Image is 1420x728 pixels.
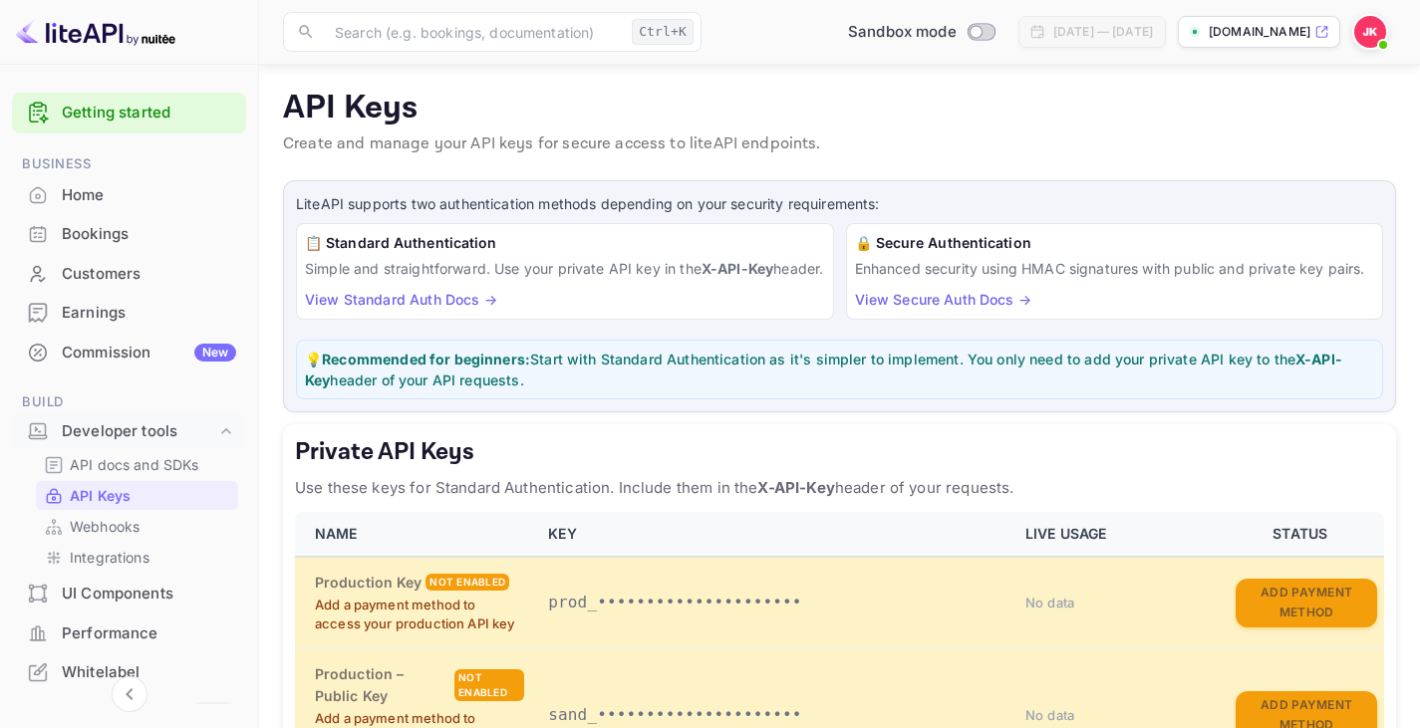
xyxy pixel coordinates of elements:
[70,547,149,568] p: Integrations
[12,575,246,613] div: UI Components
[12,614,246,651] a: Performance
[12,334,246,372] div: CommissionNew
[12,255,246,292] a: Customers
[12,614,246,653] div: Performance
[112,676,147,712] button: Collapse navigation
[548,591,1001,614] p: prod_•••••••••••••••••••••
[12,215,246,254] div: Bookings
[12,153,246,175] span: Business
[1025,707,1075,723] span: No data
[305,258,825,279] p: Simple and straightforward. Use your private API key in the header.
[62,622,236,645] div: Performance
[44,516,230,537] a: Webhooks
[322,351,530,367] strong: Recommended for beginners:
[283,132,1396,156] p: Create and manage your API keys for secure access to liteAPI endpoints.
[536,512,1013,557] th: KEY
[12,255,246,294] div: Customers
[62,583,236,606] div: UI Components
[70,516,140,537] p: Webhooks
[12,653,246,690] a: Whitelabel
[295,436,1384,468] h5: Private API Keys
[305,349,1374,390] p: 💡 Start with Standard Authentication as it's simpler to implement. You only need to add your priv...
[12,653,246,692] div: Whitelabel
[44,454,230,475] a: API docs and SDKs
[855,232,1375,254] h6: 🔒 Secure Authentication
[12,391,246,413] span: Build
[305,291,497,308] a: View Standard Auth Docs →
[62,342,236,364] div: Commission
[1236,579,1377,627] button: Add Payment Method
[855,291,1031,308] a: View Secure Auth Docs →
[62,661,236,684] div: Whitelabel
[1236,593,1377,609] a: Add Payment Method
[1236,705,1377,722] a: Add Payment Method
[36,512,238,541] div: Webhooks
[12,176,246,213] a: Home
[194,344,236,362] div: New
[12,176,246,215] div: Home
[632,19,694,45] div: Ctrl+K
[855,258,1375,279] p: Enhanced security using HMAC signatures with public and private key pairs.
[44,485,230,506] a: API Keys
[283,89,1396,128] p: API Keys
[548,703,1001,727] p: sand_•••••••••••••••••••••
[315,596,524,634] p: Add a payment method to access your production API key
[426,574,509,591] div: Not enabled
[12,215,246,252] a: Bookings
[62,420,216,443] div: Developer tools
[305,351,1342,388] strong: X-API-Key
[12,93,246,133] div: Getting started
[840,21,1002,44] div: Switch to Production mode
[1025,595,1075,610] span: No data
[1209,23,1310,41] p: [DOMAIN_NAME]
[323,12,624,52] input: Search (e.g. bookings, documentation)
[62,302,236,325] div: Earnings
[315,663,450,707] h6: Production – Public Key
[62,263,236,286] div: Customers
[12,334,246,370] a: CommissionNew
[848,21,957,44] span: Sandbox mode
[1013,512,1224,557] th: LIVE USAGE
[36,481,238,510] div: API Keys
[295,476,1384,500] p: Use these keys for Standard Authentication. Include them in the header of your requests.
[62,184,236,207] div: Home
[454,669,524,701] div: Not enabled
[12,294,246,331] a: Earnings
[757,478,834,497] strong: X-API-Key
[296,193,1383,215] p: LiteAPI supports two authentication methods depending on your security requirements:
[70,454,199,475] p: API docs and SDKs
[1053,23,1153,41] div: [DATE] — [DATE]
[12,575,246,611] a: UI Components
[12,294,246,333] div: Earnings
[1354,16,1386,48] img: Julien Kaluza
[702,260,773,277] strong: X-API-Key
[315,572,422,594] h6: Production Key
[36,543,238,572] div: Integrations
[305,232,825,254] h6: 📋 Standard Authentication
[295,512,536,557] th: NAME
[62,223,236,246] div: Bookings
[70,485,131,506] p: API Keys
[44,547,230,568] a: Integrations
[1224,512,1384,557] th: STATUS
[36,450,238,479] div: API docs and SDKs
[16,16,175,48] img: LiteAPI logo
[62,102,236,124] a: Getting started
[12,414,246,449] div: Developer tools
